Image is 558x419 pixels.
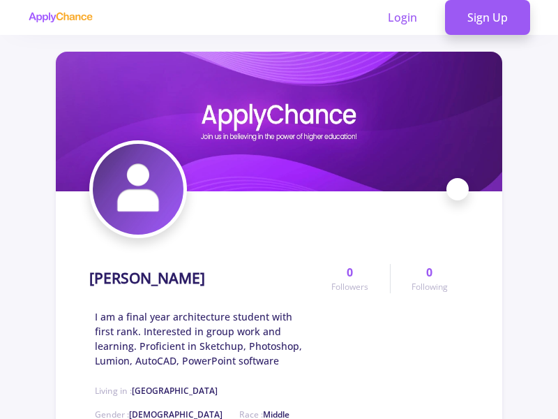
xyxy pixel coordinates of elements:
img: Reza Rezaeifaravatar [93,144,183,235]
span: I am a final year architecture student with first rank. Interested in group work and learning. Pr... [95,309,310,368]
h1: [PERSON_NAME] [89,270,205,287]
span: Followers [331,281,368,293]
img: applychance logo text only [28,12,93,23]
span: Living in : [95,385,218,397]
span: [GEOGRAPHIC_DATA] [132,385,218,397]
img: Reza Rezaeifarcover image [56,52,502,191]
a: 0Following [390,264,469,293]
a: 0Followers [310,264,389,293]
span: 0 [347,264,353,281]
span: 0 [426,264,432,281]
span: Following [412,281,448,293]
